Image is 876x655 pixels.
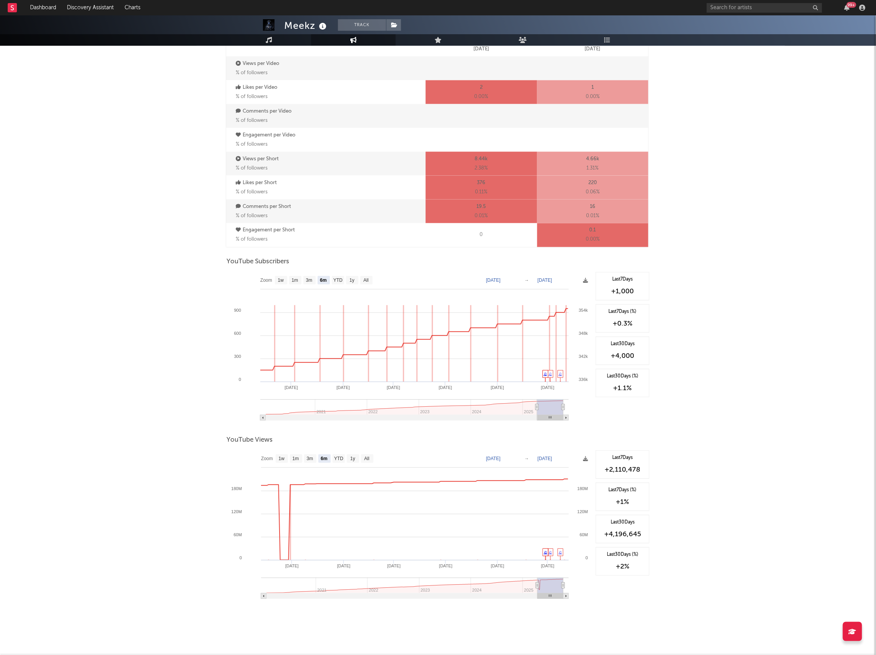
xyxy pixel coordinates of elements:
[600,384,645,393] div: +1.1 %
[600,530,645,539] div: +4,196,645
[236,178,424,188] p: Likes per Short
[587,164,599,173] span: 1.31 %
[236,142,268,147] span: % of followers
[600,487,645,494] div: Last 7 Days (%)
[260,278,272,283] text: Zoom
[586,555,588,560] text: 0
[847,2,856,8] div: 99 +
[544,550,547,554] a: ♫
[541,564,555,568] text: [DATE]
[600,498,645,507] div: +1 %
[333,278,343,283] text: YTD
[231,509,242,514] text: 120M
[234,532,242,537] text: 60M
[600,455,645,462] div: Last 7 Days
[426,223,537,247] div: 0
[600,562,645,572] div: +2 %
[236,190,268,195] span: % of followers
[439,564,453,568] text: [DATE]
[590,226,596,235] p: 0.1
[285,385,298,390] text: [DATE]
[336,385,350,390] text: [DATE]
[475,164,488,173] span: 2.38 %
[486,278,501,283] text: [DATE]
[600,319,645,329] div: +0.3 %
[364,456,369,462] text: All
[236,70,268,75] span: % of followers
[350,278,355,283] text: 1y
[236,202,424,211] p: Comments per Short
[588,178,597,188] p: 220
[236,59,424,68] p: Views per Video
[226,257,289,266] span: YouTube Subscribers
[439,385,452,390] text: [DATE]
[486,456,501,461] text: [DATE]
[261,456,273,462] text: Zoom
[475,92,488,101] span: 0.00 %
[226,436,273,445] span: YouTube Views
[284,19,328,32] div: Meekz
[231,486,242,491] text: 180M
[586,188,600,197] span: 0.06 %
[844,5,850,11] button: 99+
[278,278,284,283] text: 1w
[306,278,313,283] text: 3m
[707,3,822,13] input: Search for artists
[600,352,645,361] div: +4,000
[600,309,645,316] div: Last 7 Days (%)
[580,532,588,537] text: 60M
[586,155,599,164] p: 4.66k
[236,107,424,116] p: Comments per Video
[337,564,351,568] text: [DATE]
[236,226,424,235] p: Engagement per Short
[236,118,268,123] span: % of followers
[350,456,355,462] text: 1y
[234,354,241,359] text: 300
[549,371,552,376] a: ♫
[475,188,488,197] span: 0.11 %
[292,278,298,283] text: 1m
[600,373,645,380] div: Last 30 Days (%)
[363,278,368,283] text: All
[236,94,268,99] span: % of followers
[334,456,343,462] text: YTD
[590,202,595,211] p: 16
[577,486,588,491] text: 180M
[600,552,645,559] div: Last 30 Days (%)
[321,456,327,462] text: 6m
[236,155,424,164] p: Views per Short
[600,276,645,283] div: Last 7 Days
[600,341,645,348] div: Last 30 Days
[586,211,599,221] span: 0.01 %
[586,92,600,101] span: 0.00 %
[541,385,555,390] text: [DATE]
[559,371,562,376] a: ♫
[525,456,529,461] text: →
[577,509,588,514] text: 120M
[477,202,486,211] p: 19.5
[285,564,299,568] text: [DATE]
[585,45,601,54] p: [DATE]
[549,550,552,554] a: ♫
[473,45,489,54] p: [DATE]
[538,456,552,461] text: [DATE]
[477,178,486,188] p: 376
[525,278,529,283] text: →
[387,564,401,568] text: [DATE]
[387,385,400,390] text: [DATE]
[234,331,241,336] text: 600
[234,308,241,313] text: 900
[586,235,600,244] span: 0.00 %
[293,456,299,462] text: 1m
[579,377,588,382] text: 336k
[320,278,326,283] text: 6m
[236,213,268,218] span: % of followers
[559,550,562,554] a: ♫
[579,331,588,336] text: 348k
[600,519,645,526] div: Last 30 Days
[338,19,386,31] button: Track
[239,377,241,382] text: 0
[538,278,552,283] text: [DATE]
[544,371,547,376] a: ♫
[491,385,504,390] text: [DATE]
